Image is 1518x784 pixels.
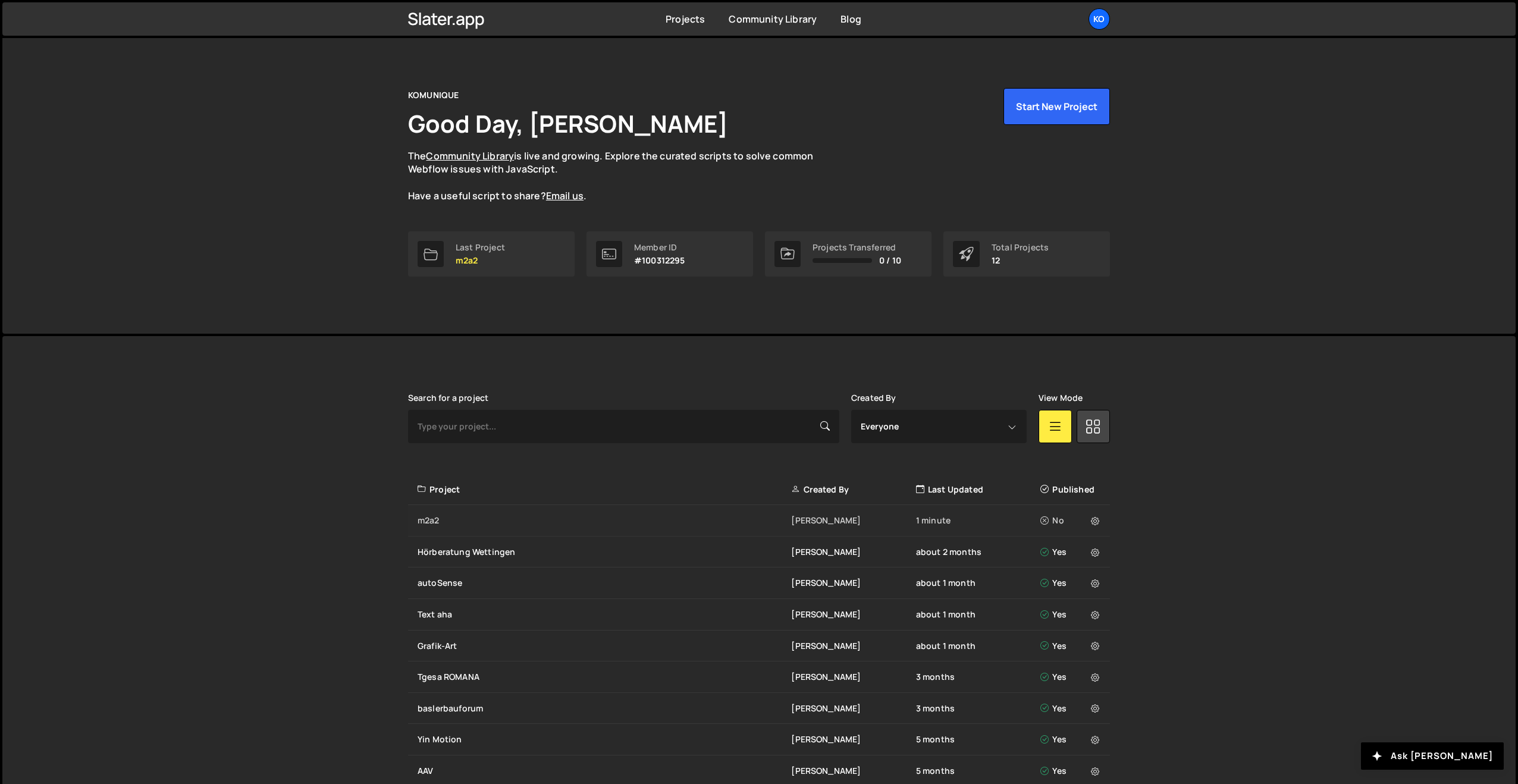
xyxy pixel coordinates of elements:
[813,243,901,252] div: Projects Transferred
[916,546,1040,558] div: about 2 months
[1040,640,1103,652] div: Yes
[546,189,584,202] a: Email us
[916,671,1040,683] div: 3 months
[418,484,791,496] div: Project
[916,484,1040,496] div: Last Updated
[916,733,1040,745] div: 5 months
[456,256,505,265] p: m2a2
[791,703,915,714] div: [PERSON_NAME]
[418,733,791,745] div: Yin Motion
[408,505,1110,537] a: m2a2 [PERSON_NAME] 1 minute No
[408,567,1110,599] a: autoSense [PERSON_NAME] about 1 month Yes
[408,410,839,443] input: Type your project...
[1040,609,1103,620] div: Yes
[916,765,1040,777] div: 5 months
[1089,8,1110,30] a: KO
[418,577,791,589] div: autoSense
[418,765,791,777] div: AAV
[1040,671,1103,683] div: Yes
[408,631,1110,662] a: Grafik-Art [PERSON_NAME] about 1 month Yes
[1040,703,1103,714] div: Yes
[408,393,488,403] label: Search for a project
[418,640,791,652] div: Grafik-Art
[408,537,1110,568] a: Hörberatung Wettingen [PERSON_NAME] about 2 months Yes
[418,671,791,683] div: Tgesa ROMANA
[879,256,901,265] span: 0 / 10
[1039,393,1083,403] label: View Mode
[426,149,514,162] a: Community Library
[1040,765,1103,777] div: Yes
[791,577,915,589] div: [PERSON_NAME]
[1040,515,1103,526] div: No
[791,515,915,526] div: [PERSON_NAME]
[408,149,836,203] p: The is live and growing. Explore the curated scripts to solve common Webflow issues with JavaScri...
[418,609,791,620] div: Text aha
[408,88,459,102] div: KOMUNIQUE
[1003,88,1110,125] button: Start New Project
[408,661,1110,693] a: Tgesa ROMANA [PERSON_NAME] 3 months Yes
[916,609,1040,620] div: about 1 month
[791,765,915,777] div: [PERSON_NAME]
[408,107,728,140] h1: Good Day, [PERSON_NAME]
[916,703,1040,714] div: 3 months
[791,609,915,620] div: [PERSON_NAME]
[418,546,791,558] div: Hörberatung Wettingen
[1040,546,1103,558] div: Yes
[791,733,915,745] div: [PERSON_NAME]
[1040,484,1103,496] div: Published
[992,243,1049,252] div: Total Projects
[634,243,685,252] div: Member ID
[1361,742,1504,770] button: Ask [PERSON_NAME]
[916,577,1040,589] div: about 1 month
[791,640,915,652] div: [PERSON_NAME]
[456,243,505,252] div: Last Project
[418,703,791,714] div: baslerbauforum
[634,256,685,265] p: #100312295
[916,640,1040,652] div: about 1 month
[729,12,817,26] a: Community Library
[992,256,1049,265] p: 12
[1040,733,1103,745] div: Yes
[791,546,915,558] div: [PERSON_NAME]
[408,231,575,277] a: Last Project m2a2
[791,484,915,496] div: Created By
[666,12,705,26] a: Projects
[851,393,896,403] label: Created By
[408,724,1110,755] a: Yin Motion [PERSON_NAME] 5 months Yes
[791,671,915,683] div: [PERSON_NAME]
[408,693,1110,725] a: baslerbauforum [PERSON_NAME] 3 months Yes
[1040,577,1103,589] div: Yes
[418,515,791,526] div: m2a2
[408,599,1110,631] a: Text aha [PERSON_NAME] about 1 month Yes
[916,515,1040,526] div: 1 minute
[840,12,861,26] a: Blog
